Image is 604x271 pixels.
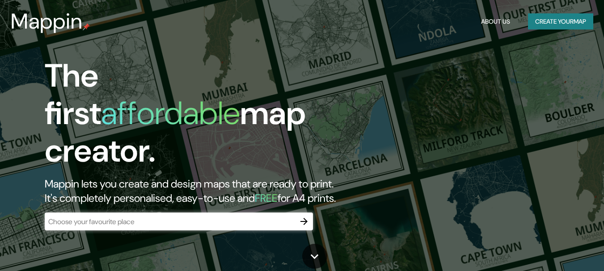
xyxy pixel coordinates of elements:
input: Choose your favourite place [45,217,295,227]
h5: FREE [255,191,278,205]
h1: affordable [101,92,240,134]
button: Create yourmap [528,13,593,30]
button: About Us [477,13,514,30]
h3: Mappin [11,9,83,34]
h2: Mappin lets you create and design maps that are ready to print. It's completely personalised, eas... [45,177,347,205]
h1: The first map creator. [45,57,347,177]
img: mappin-pin [83,23,90,30]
